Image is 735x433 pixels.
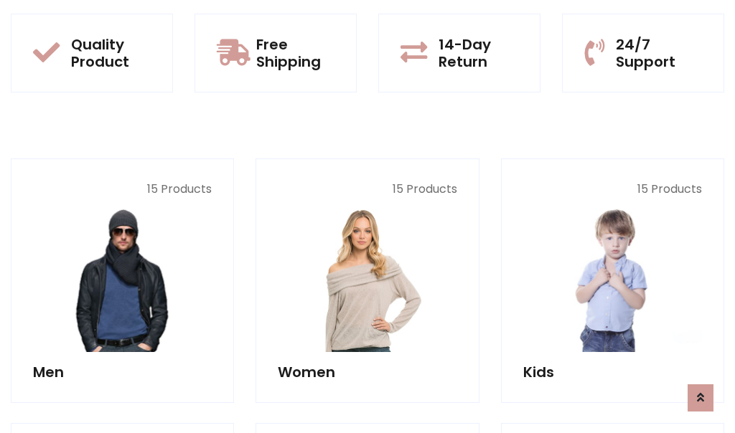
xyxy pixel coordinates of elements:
p: 15 Products [33,181,212,198]
h5: Men [33,363,212,381]
h5: 14-Day Return [439,36,518,70]
p: 15 Products [523,181,702,198]
h5: Women [278,363,457,381]
h5: Kids [523,363,702,381]
h5: Quality Product [71,36,151,70]
p: 15 Products [278,181,457,198]
h5: Free Shipping [256,36,334,70]
h5: 24/7 Support [616,36,702,70]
